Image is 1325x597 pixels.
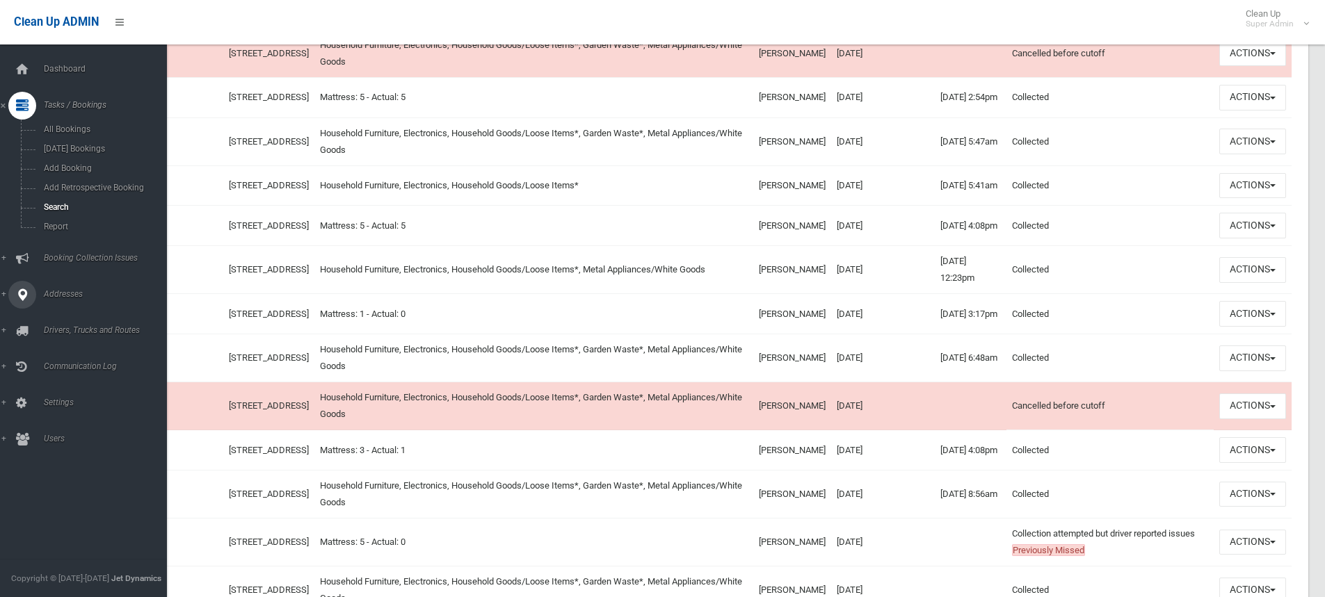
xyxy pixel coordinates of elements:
button: Actions [1219,257,1286,283]
a: [STREET_ADDRESS] [229,48,309,58]
a: [STREET_ADDRESS] [229,264,309,275]
span: [DATE] Bookings [40,144,166,154]
button: Actions [1219,437,1286,463]
td: Cancelled before cutoff [1006,29,1214,77]
span: Clean Up ADMIN [14,15,99,28]
td: [DATE] [831,246,935,294]
span: Add Retrospective Booking [40,183,166,193]
td: [DATE] [831,294,935,334]
td: Mattress: 3 - Actual: 1 [314,430,753,471]
td: [DATE] 5:41am [935,165,1006,206]
span: Addresses [40,289,177,299]
td: [PERSON_NAME] [753,518,831,566]
td: [DATE] 4:08pm [935,430,1006,471]
td: Mattress: 1 - Actual: 0 [314,294,753,334]
a: [STREET_ADDRESS] [229,445,309,455]
td: [PERSON_NAME] [753,117,831,165]
td: Collected [1006,294,1214,334]
td: [PERSON_NAME] [753,334,831,382]
button: Actions [1219,530,1286,555]
td: [DATE] [831,334,935,382]
td: [PERSON_NAME] [753,246,831,294]
button: Actions [1219,301,1286,327]
td: Household Furniture, Electronics, Household Goods/Loose Items*, Garden Waste*, Metal Appliances/W... [314,117,753,165]
a: [STREET_ADDRESS] [229,92,309,102]
td: Household Furniture, Electronics, Household Goods/Loose Items*, Garden Waste*, Metal Appliances/W... [314,470,753,518]
a: [STREET_ADDRESS] [229,180,309,190]
span: Copyright © [DATE]-[DATE] [11,573,109,583]
td: [DATE] 6:48am [935,334,1006,382]
button: Actions [1219,40,1286,66]
span: Dashboard [40,64,177,74]
td: [PERSON_NAME] [753,165,831,206]
td: Household Furniture, Electronics, Household Goods/Loose Items*, Metal Appliances/White Goods [314,246,753,294]
td: Collected [1006,77,1214,117]
td: Household Furniture, Electronics, Household Goods/Loose Items*, Garden Waste*, Metal Appliances/W... [314,334,753,382]
td: [DATE] 4:08pm [935,206,1006,246]
a: [STREET_ADDRESS] [229,136,309,147]
td: [PERSON_NAME] [753,430,831,471]
td: [DATE] [831,206,935,246]
span: Search [40,202,166,212]
small: Super Admin [1246,19,1294,29]
td: [PERSON_NAME] [753,382,831,430]
td: Mattress: 5 - Actual: 0 [314,518,753,566]
td: [DATE] 8:56am [935,470,1006,518]
td: [DATE] [831,29,935,77]
a: [STREET_ADDRESS] [229,352,309,363]
a: [STREET_ADDRESS] [229,309,309,319]
td: [DATE] 2:54pm [935,77,1006,117]
td: Collected [1006,470,1214,518]
span: Drivers, Trucks and Routes [40,325,177,335]
button: Actions [1219,129,1286,154]
td: [DATE] [831,165,935,206]
td: Collected [1006,430,1214,471]
button: Actions [1219,482,1286,507]
td: [DATE] [831,470,935,518]
span: Clean Up [1239,8,1308,29]
td: Collected [1006,246,1214,294]
span: Communication Log [40,361,177,371]
td: Cancelled before cutoff [1006,382,1214,430]
td: Collected [1006,165,1214,206]
td: [PERSON_NAME] [753,29,831,77]
td: [DATE] [831,382,935,430]
a: [STREET_ADDRESS] [229,400,309,411]
span: Previously Missed [1012,544,1085,556]
td: [PERSON_NAME] [753,294,831,334]
a: [STREET_ADDRESS] [229,537,309,547]
td: [DATE] 12:23pm [935,246,1006,294]
button: Actions [1219,345,1286,371]
strong: Jet Dynamics [111,573,161,583]
span: Tasks / Bookings [40,100,177,110]
td: Household Furniture, Electronics, Household Goods/Loose Items* [314,165,753,206]
td: Collection attempted but driver reported issues [1006,518,1214,566]
span: Settings [40,398,177,407]
td: [DATE] 5:47am [935,117,1006,165]
td: [DATE] [831,77,935,117]
td: Household Furniture, Electronics, Household Goods/Loose Items*, Garden Waste*, Metal Appliances/W... [314,382,753,430]
td: Collected [1006,206,1214,246]
td: [DATE] [831,518,935,566]
span: Add Booking [40,163,166,173]
span: Report [40,222,166,231]
button: Actions [1219,393,1286,419]
td: Household Furniture, Electronics, Household Goods/Loose Items*, Garden Waste*, Metal Appliances/W... [314,29,753,77]
td: Mattress: 5 - Actual: 5 [314,77,753,117]
span: All Bookings [40,124,166,134]
a: [STREET_ADDRESS] [229,584,309,595]
td: [PERSON_NAME] [753,470,831,518]
td: [DATE] [831,430,935,471]
span: Users [40,434,177,443]
td: [PERSON_NAME] [753,77,831,117]
td: [DATE] 3:17pm [935,294,1006,334]
td: Collected [1006,117,1214,165]
td: Mattress: 5 - Actual: 5 [314,206,753,246]
a: [STREET_ADDRESS] [229,220,309,231]
a: [STREET_ADDRESS] [229,489,309,499]
td: [PERSON_NAME] [753,206,831,246]
button: Actions [1219,85,1286,111]
button: Actions [1219,173,1286,199]
td: [DATE] [831,117,935,165]
span: Booking Collection Issues [40,253,177,263]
